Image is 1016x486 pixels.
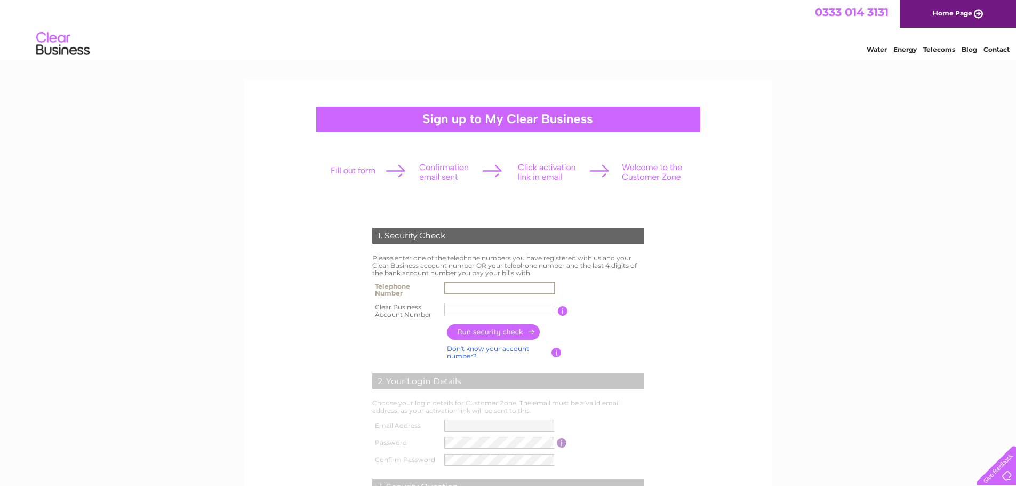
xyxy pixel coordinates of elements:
div: Clear Business is a trading name of Verastar Limited (registered in [GEOGRAPHIC_DATA] No. 3667643... [257,6,761,52]
a: Don't know your account number? [447,345,529,360]
input: Information [551,348,562,357]
td: Please enter one of the telephone numbers you have registered with us and your Clear Business acc... [370,252,647,279]
th: Clear Business Account Number [370,300,442,322]
td: Choose your login details for Customer Zone. The email must be a valid email address, as your act... [370,397,647,417]
input: Information [558,306,568,316]
th: Password [370,434,442,451]
a: 0333 014 3131 [815,5,889,19]
div: 2. Your Login Details [372,373,644,389]
a: Contact [983,45,1010,53]
a: Water [867,45,887,53]
a: Energy [893,45,917,53]
img: logo.png [36,28,90,60]
a: Telecoms [923,45,955,53]
a: Blog [962,45,977,53]
input: Information [557,438,567,448]
th: Email Address [370,417,442,434]
div: 1. Security Check [372,228,644,244]
th: Telephone Number [370,279,442,300]
th: Confirm Password [370,451,442,468]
